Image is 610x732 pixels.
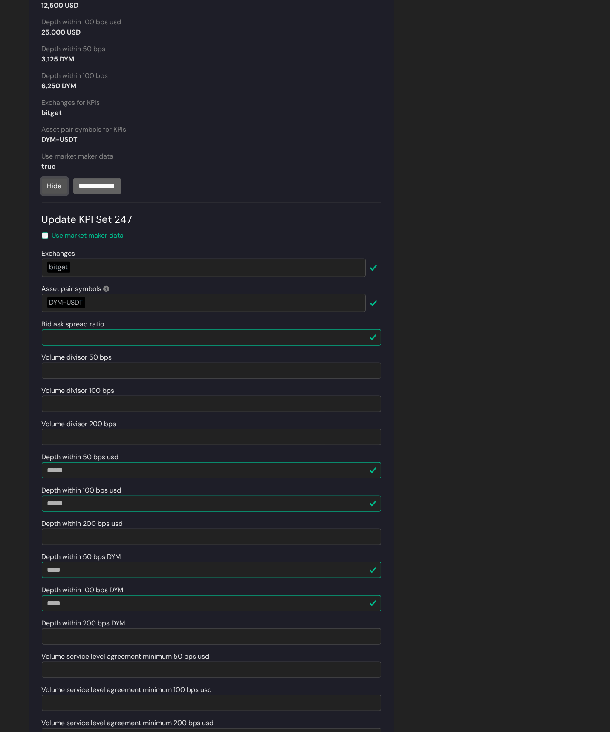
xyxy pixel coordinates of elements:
[42,1,79,10] strong: 12,500 USD
[42,352,112,363] label: Volume divisor 50 bps
[42,44,106,54] label: Depth within 50 bps
[42,71,108,81] label: Depth within 100 bps
[42,81,77,90] strong: 6,250 DYM
[42,135,78,144] strong: DYM-USDT
[42,585,124,595] label: Depth within 100 bps DYM
[42,162,56,171] strong: true
[42,151,114,161] label: Use market maker data
[47,297,85,308] div: DYM-USDT
[42,284,110,294] label: Asset pair symbols
[52,231,124,241] label: Use market maker data
[42,485,121,496] label: Depth within 100 bps usd
[42,419,116,429] label: Volume divisor 200 bps
[42,212,381,227] div: Update KPI Set 247
[42,651,210,662] label: Volume service level agreement minimum 50 bps usd
[42,248,75,259] label: Exchanges
[47,262,70,273] div: bitget
[42,124,127,135] label: Asset pair symbols for KPIs
[42,28,81,37] strong: 25,000 USD
[42,519,123,529] label: Depth within 200 bps usd
[42,17,121,27] label: Depth within 100 bps usd
[42,178,67,194] a: Hide
[42,452,119,462] label: Depth within 50 bps usd
[42,685,212,695] label: Volume service level agreement minimum 100 bps usd
[42,108,62,117] strong: bitget
[42,618,125,628] label: Depth within 200 bps DYM
[42,319,104,329] label: Bid ask spread ratio
[42,718,214,728] label: Volume service level agreement minimum 200 bps usd
[42,98,100,108] label: Exchanges for KPIs
[42,552,121,562] label: Depth within 50 bps DYM
[42,386,115,396] label: Volume divisor 100 bps
[42,55,75,63] strong: 3,125 DYM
